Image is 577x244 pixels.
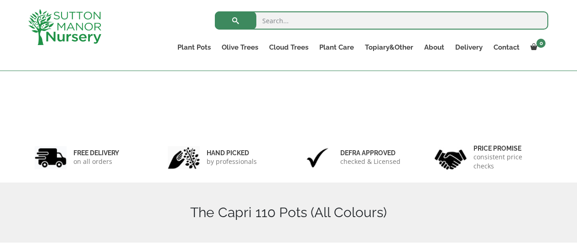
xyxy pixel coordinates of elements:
img: 3.jpg [301,146,333,169]
p: on all orders [73,157,119,166]
h1: The Capri 110 Pots (All Colours) [29,204,549,221]
input: Search... [215,11,548,30]
p: checked & Licensed [340,157,400,166]
h6: Price promise [473,144,543,152]
a: Cloud Trees [264,41,314,54]
a: Delivery [450,41,488,54]
p: by professionals [207,157,257,166]
img: logo [28,9,101,45]
a: 0 [525,41,548,54]
span: 0 [536,39,546,48]
img: 2.jpg [168,146,200,169]
a: Plant Care [314,41,359,54]
img: 1.jpg [35,146,67,169]
a: About [419,41,450,54]
a: Olive Trees [216,41,264,54]
h6: hand picked [207,149,257,157]
p: consistent price checks [473,152,543,171]
a: Contact [488,41,525,54]
img: 4.jpg [435,144,467,172]
h6: Defra approved [340,149,400,157]
a: Topiary&Other [359,41,419,54]
a: Plant Pots [172,41,216,54]
h6: FREE DELIVERY [73,149,119,157]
